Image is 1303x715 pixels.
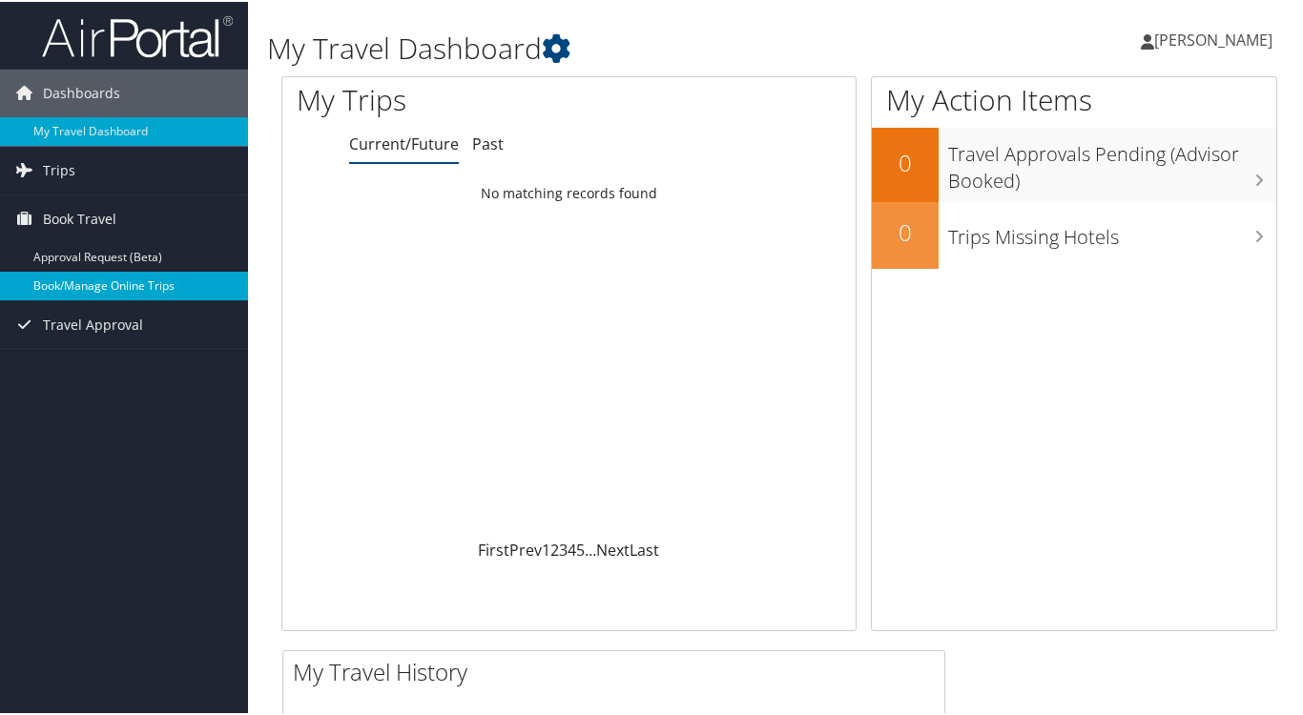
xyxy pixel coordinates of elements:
span: … [585,538,596,559]
span: Trips [43,145,75,193]
h2: My Travel History [293,654,944,686]
h3: Trips Missing Hotels [948,213,1276,249]
a: Prev [509,538,542,559]
h1: My Travel Dashboard [267,27,950,67]
h1: My Action Items [872,78,1276,118]
span: Travel Approval [43,299,143,347]
a: 3 [559,538,568,559]
span: Dashboards [43,68,120,115]
a: First [478,538,509,559]
a: 5 [576,538,585,559]
a: Last [630,538,659,559]
h2: 0 [872,145,939,177]
a: 0Travel Approvals Pending (Advisor Booked) [872,126,1276,199]
a: Past [472,132,504,153]
span: Book Travel [43,194,116,241]
a: Current/Future [349,132,459,153]
a: Next [596,538,630,559]
span: [PERSON_NAME] [1154,28,1272,49]
a: 0Trips Missing Hotels [872,200,1276,267]
a: [PERSON_NAME] [1141,10,1292,67]
h1: My Trips [297,78,602,118]
td: No matching records found [282,174,856,209]
a: 4 [568,538,576,559]
img: airportal-logo.png [42,12,233,57]
h3: Travel Approvals Pending (Advisor Booked) [948,130,1276,193]
a: 1 [542,538,550,559]
h2: 0 [872,214,939,247]
a: 2 [550,538,559,559]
